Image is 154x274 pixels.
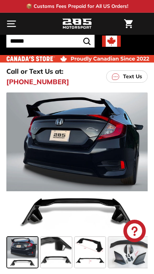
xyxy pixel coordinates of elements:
img: Logo_285_Motorsport_areodynamics_components [62,18,92,30]
p: Text Us [123,73,142,80]
a: [PHONE_NUMBER] [6,77,69,87]
a: Text Us [106,70,148,83]
input: Search [6,35,95,48]
p: 📦 Customs Fees Prepaid for All US Orders! [26,3,128,10]
p: Call or Text Us at: [6,66,64,76]
inbox-online-store-chat: Shopify online store chat [121,220,148,244]
a: Cart [120,13,136,34]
